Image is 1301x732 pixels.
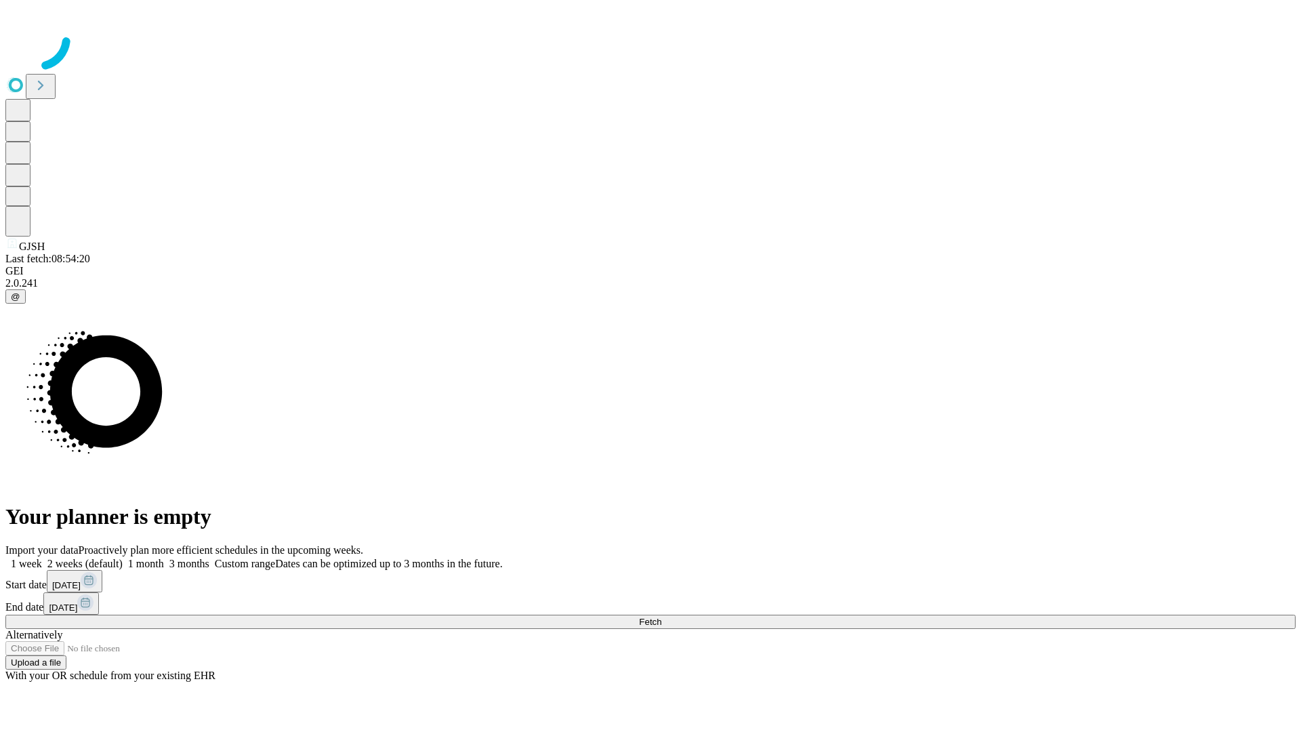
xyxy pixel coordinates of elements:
[5,289,26,304] button: @
[128,558,164,569] span: 1 month
[215,558,275,569] span: Custom range
[5,655,66,670] button: Upload a file
[169,558,209,569] span: 3 months
[639,617,661,627] span: Fetch
[79,544,363,556] span: Proactively plan more efficient schedules in the upcoming weeks.
[5,265,1296,277] div: GEI
[11,558,42,569] span: 1 week
[43,592,99,615] button: [DATE]
[5,277,1296,289] div: 2.0.241
[19,241,45,252] span: GJSH
[5,253,90,264] span: Last fetch: 08:54:20
[275,558,502,569] span: Dates can be optimized up to 3 months in the future.
[5,544,79,556] span: Import your data
[5,670,215,681] span: With your OR schedule from your existing EHR
[49,603,77,613] span: [DATE]
[11,291,20,302] span: @
[47,558,123,569] span: 2 weeks (default)
[5,592,1296,615] div: End date
[5,615,1296,629] button: Fetch
[52,580,81,590] span: [DATE]
[5,570,1296,592] div: Start date
[5,629,62,640] span: Alternatively
[47,570,102,592] button: [DATE]
[5,504,1296,529] h1: Your planner is empty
